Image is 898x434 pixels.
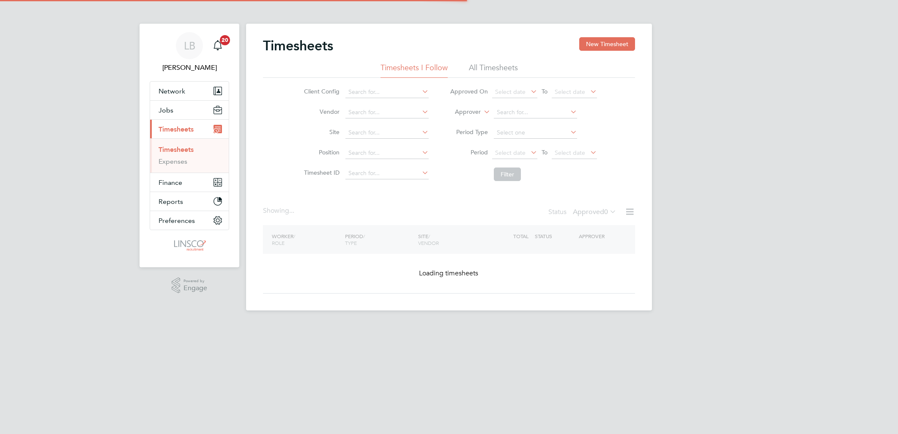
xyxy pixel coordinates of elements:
span: Lauren Butler [150,63,229,73]
li: All Timesheets [469,63,518,78]
label: Approved [573,208,616,216]
span: 0 [604,208,608,216]
label: Period Type [450,128,488,136]
label: Site [301,128,339,136]
span: Jobs [159,106,173,114]
button: Network [150,82,229,100]
span: Reports [159,198,183,206]
nav: Main navigation [140,24,239,267]
span: Select date [555,149,585,157]
span: 20 [220,35,230,45]
input: Select one [494,127,577,139]
label: Client Config [301,88,339,95]
a: LB[PERSON_NAME] [150,32,229,73]
span: ... [289,206,294,215]
img: linsco-logo-retina.png [172,239,207,252]
span: To [539,86,550,97]
span: Select date [495,149,526,157]
a: Timesheets [159,146,194,154]
button: Timesheets [150,120,229,138]
a: Powered byEngage [172,277,208,294]
span: To [539,147,550,158]
h2: Timesheets [263,37,333,54]
input: Search for... [345,107,429,118]
input: Search for... [494,107,577,118]
button: Jobs [150,101,229,119]
input: Search for... [345,127,429,139]
a: Expenses [159,157,187,165]
a: Go to home page [150,239,229,252]
label: Approver [443,108,481,116]
span: Network [159,87,185,95]
span: Select date [495,88,526,96]
label: Period [450,148,488,156]
li: Timesheets I Follow [381,63,448,78]
label: Vendor [301,108,339,115]
div: Showing [263,206,296,215]
label: Approved On [450,88,488,95]
span: Engage [183,285,207,292]
button: Reports [150,192,229,211]
span: Powered by [183,277,207,285]
span: Timesheets [159,125,194,133]
button: Finance [150,173,229,192]
span: Select date [555,88,585,96]
a: 20 [209,32,226,59]
button: Preferences [150,211,229,230]
input: Search for... [345,86,429,98]
input: Search for... [345,147,429,159]
span: LB [184,40,195,51]
span: Finance [159,179,182,187]
input: Search for... [345,168,429,179]
span: Preferences [159,217,195,225]
label: Timesheet ID [301,169,339,176]
div: Timesheets [150,138,229,173]
button: Filter [494,168,521,181]
button: New Timesheet [579,37,635,51]
label: Position [301,148,339,156]
div: Status [548,206,618,218]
